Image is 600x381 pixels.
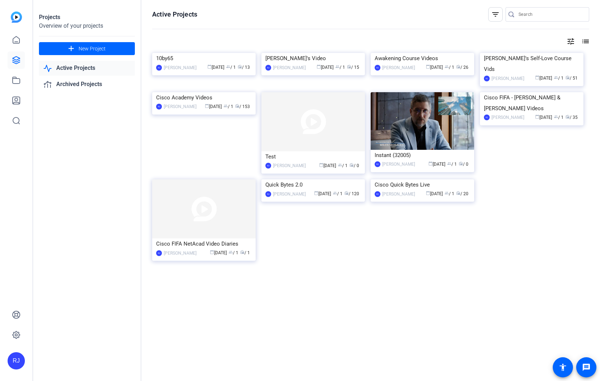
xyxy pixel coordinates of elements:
span: calendar_today [210,250,214,254]
span: radio [349,163,354,167]
span: radio [456,64,460,69]
span: group [224,104,228,108]
span: / 1 [229,250,238,255]
div: RJ [375,191,380,197]
div: Awakening Course Videos [375,53,470,64]
span: / 26 [456,65,468,70]
div: RJ [375,65,380,71]
span: group [554,115,558,119]
span: [DATE] [210,250,227,255]
div: Cisco Academy Videos [156,92,252,103]
span: / 35 [565,115,578,120]
div: RJ [265,191,271,197]
img: blue-gradient.svg [11,12,22,23]
div: [PERSON_NAME] [273,190,306,198]
div: [PERSON_NAME]'s Self-Love Course Vids [484,53,579,75]
span: calendar_today [426,64,430,69]
mat-icon: accessibility [559,363,567,372]
span: / 1 [554,76,564,81]
span: / 0 [349,163,359,168]
span: radio [238,64,242,69]
div: Cisco Quick Bytes Live [375,179,470,190]
span: group [335,64,340,69]
span: / 13 [238,65,250,70]
div: RJ [484,76,490,81]
span: calendar_today [535,75,539,80]
div: Test [265,151,361,162]
div: RJ [484,115,490,120]
span: group [445,64,449,69]
span: / 1 [445,191,454,196]
button: New Project [39,42,135,55]
span: group [554,75,558,80]
span: [DATE] [205,104,222,109]
span: [DATE] [535,115,552,120]
span: group [338,163,342,167]
mat-icon: tune [566,37,575,46]
span: group [447,161,451,166]
div: RJ [8,352,25,369]
span: calendar_today [207,64,212,69]
div: RJ [156,250,162,256]
div: RJ [156,104,162,109]
div: [PERSON_NAME] [382,190,415,198]
span: [DATE] [317,65,334,70]
div: [PERSON_NAME]'s Video [265,53,361,64]
span: / 1 [240,250,250,255]
div: [PERSON_NAME] [273,162,306,169]
h1: Active Projects [152,10,197,19]
div: RJ [265,163,271,169]
div: [PERSON_NAME] [382,64,415,71]
span: / 1 [333,191,343,196]
mat-icon: filter_list [491,10,500,19]
span: group [445,191,449,195]
a: Active Projects [39,61,135,76]
div: [PERSON_NAME] [491,75,524,82]
span: radio [456,191,460,195]
div: [PERSON_NAME] [273,64,306,71]
div: Cisco FIFA NetAcad Video Diaries [156,238,252,249]
span: / 1 [445,65,454,70]
span: radio [347,64,351,69]
span: [DATE] [426,191,443,196]
mat-icon: message [582,363,591,372]
div: [PERSON_NAME] [382,161,415,168]
span: group [226,64,230,69]
span: calendar_today [426,191,430,195]
span: radio [240,250,244,254]
span: / 1 [554,115,564,120]
span: / 120 [344,191,359,196]
span: calendar_today [205,104,209,108]
span: / 1 [338,163,348,168]
div: [PERSON_NAME] [164,64,197,71]
span: New Project [79,45,106,53]
span: / 1 [224,104,233,109]
span: [DATE] [428,162,445,167]
span: [DATE] [319,163,336,168]
div: Projects [39,13,135,22]
div: RJ [265,65,271,71]
div: Cisco FIFA - [PERSON_NAME] & [PERSON_NAME] Videos [484,92,579,114]
span: / 51 [565,76,578,81]
span: radio [344,191,349,195]
span: [DATE] [314,191,331,196]
span: calendar_today [319,163,323,167]
div: [PERSON_NAME] [491,114,524,121]
span: [DATE] [426,65,443,70]
div: Instant (32005) [375,150,470,161]
span: / 15 [347,65,359,70]
div: RJ [375,161,380,167]
a: Archived Projects [39,77,135,92]
span: [DATE] [207,65,224,70]
span: / 1 [447,162,457,167]
span: radio [565,75,570,80]
mat-icon: add [67,44,76,53]
span: radio [459,161,463,166]
span: calendar_today [314,191,318,195]
span: / 1 [335,65,345,70]
span: / 1 [226,65,236,70]
span: / 20 [456,191,468,196]
span: group [333,191,337,195]
span: calendar_today [428,161,433,166]
span: radio [235,104,239,108]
